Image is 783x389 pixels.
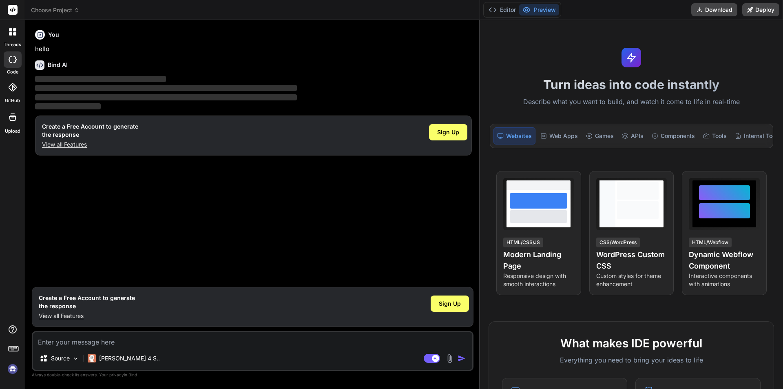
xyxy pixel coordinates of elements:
img: Pick Models [72,355,79,362]
h2: What makes IDE powerful [502,335,761,352]
h1: Create a Free Account to generate the response [42,122,138,139]
p: Source [51,354,70,362]
button: Deploy [742,3,779,16]
span: ‌ [35,103,101,109]
button: Preview [519,4,559,16]
span: ‌ [35,94,297,100]
img: attachment [445,354,454,363]
label: GitHub [5,97,20,104]
label: threads [4,41,21,48]
p: hello [35,44,472,54]
img: signin [6,362,20,376]
p: Everything you need to bring your ideas to life [502,355,761,365]
div: Web Apps [537,127,581,144]
h4: Dynamic Webflow Component [689,249,760,272]
button: Editor [485,4,519,16]
h4: WordPress Custom CSS [596,249,667,272]
img: Claude 4 Sonnet [88,354,96,362]
div: Websites [493,127,535,144]
h1: Create a Free Account to generate the response [39,294,135,310]
button: Download [691,3,737,16]
h6: Bind AI [48,61,68,69]
label: code [7,69,18,76]
h6: You [48,31,59,39]
p: View all Features [39,312,135,320]
h1: Turn ideas into code instantly [485,77,778,92]
div: Tools [700,127,730,144]
span: ‌ [35,76,166,82]
p: Always double-check its answers. Your in Bind [32,371,473,379]
div: Components [648,127,698,144]
p: Responsive design with smooth interactions [503,272,574,288]
div: APIs [619,127,647,144]
div: CSS/WordPress [596,238,640,247]
p: [PERSON_NAME] 4 S.. [99,354,160,362]
span: privacy [109,372,124,377]
span: Sign Up [439,300,461,308]
p: Custom styles for theme enhancement [596,272,667,288]
label: Upload [5,128,20,135]
p: View all Features [42,140,138,149]
img: icon [458,354,466,362]
span: Sign Up [437,128,459,136]
p: Interactive components with animations [689,272,760,288]
span: ‌ [35,85,297,91]
div: HTML/CSS/JS [503,238,543,247]
h4: Modern Landing Page [503,249,574,272]
span: Choose Project [31,6,80,14]
p: Describe what you want to build, and watch it come to life in real-time [485,97,778,107]
div: Games [583,127,617,144]
div: HTML/Webflow [689,238,732,247]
